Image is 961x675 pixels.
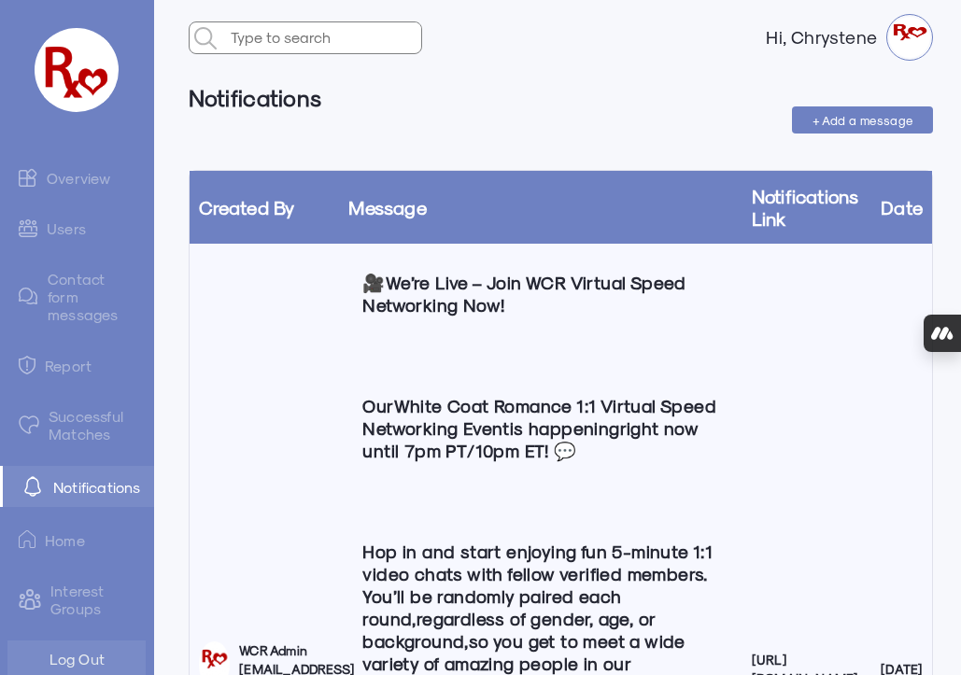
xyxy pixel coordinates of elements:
[19,168,37,187] img: admin-ic-overview.svg
[19,530,35,549] img: ic-home.png
[19,219,37,237] img: admin-ic-users.svg
[19,288,38,305] img: admin-ic-contact-message.svg
[752,185,859,230] a: Notifications Link
[766,28,886,47] strong: Hi, Chrystene
[226,22,421,52] input: Type to search
[362,272,685,316] strong: We’re Live – Join WCR Virtual Speed Networking Now!
[362,395,716,439] strong: White Coat Romance 1:1 Virtual Speed Networking Event
[348,381,732,476] p: Our is happening ! 💬
[362,608,655,652] strong: regardless of gender, age, or background,
[189,75,322,120] h6: Notifications
[21,475,44,498] img: notification-default-white.svg
[362,417,699,461] strong: right now until 7pm PT/10pm ET
[813,113,913,127] span: + Add a message
[199,196,295,218] a: Created by
[190,22,221,54] img: admin-search.svg
[19,588,41,611] img: intrestGropus.svg
[19,415,39,434] img: matched.svg
[881,196,923,218] a: Date
[792,106,933,134] button: + Add a message
[19,356,35,374] img: admin-ic-report.svg
[348,196,426,218] a: Message
[239,641,354,660] span: WCR Admin
[348,258,732,330] p: 🎥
